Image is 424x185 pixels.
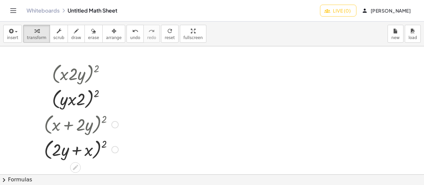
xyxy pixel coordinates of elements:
button: Live (0) [320,5,356,17]
a: Whiteboards [26,7,60,14]
span: redo [147,35,156,40]
span: [PERSON_NAME] [363,8,411,14]
button: load [405,25,421,43]
span: insert [7,35,18,40]
span: load [408,35,417,40]
button: undoundo [127,25,144,43]
button: scrub [50,25,68,43]
span: undo [130,35,140,40]
i: redo [148,27,155,35]
i: undo [132,27,138,35]
button: transform [23,25,50,43]
button: erase [84,25,103,43]
span: scrub [53,35,64,40]
span: new [392,35,400,40]
button: fullscreen [180,25,206,43]
button: draw [68,25,85,43]
button: insert [3,25,22,43]
span: Live (0) [326,8,351,14]
button: new [388,25,403,43]
button: [PERSON_NAME] [358,5,416,17]
i: refresh [167,27,173,35]
span: reset [165,35,175,40]
span: transform [27,35,46,40]
button: arrange [102,25,125,43]
div: Edit math [70,162,81,173]
button: Toggle navigation [8,5,19,16]
span: draw [71,35,81,40]
span: arrange [106,35,122,40]
span: fullscreen [184,35,203,40]
span: erase [88,35,99,40]
button: redoredo [143,25,160,43]
button: refreshreset [161,25,178,43]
